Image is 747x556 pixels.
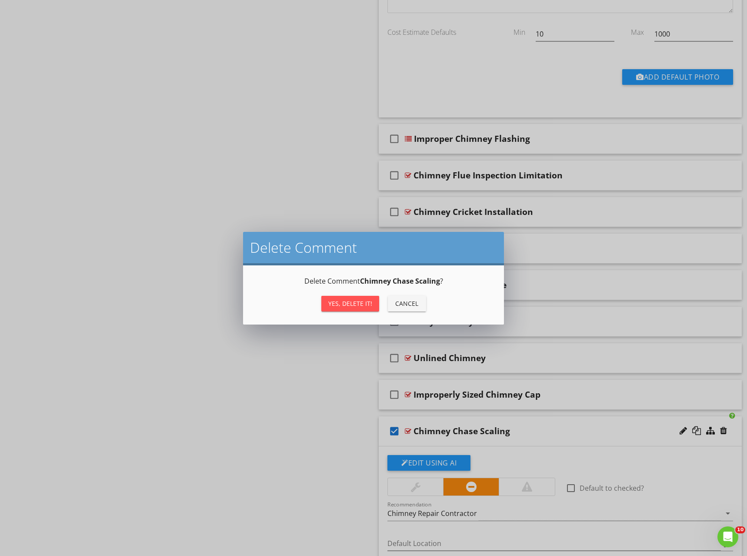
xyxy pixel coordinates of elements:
iframe: Intercom live chat [717,526,738,547]
button: Yes, Delete it! [321,296,379,311]
p: Delete Comment ? [253,276,494,286]
h2: Delete Comment [250,239,497,256]
span: 10 [735,526,745,533]
button: Cancel [388,296,426,311]
div: Cancel [395,299,419,308]
strong: Chimney Chase Scaling [360,276,440,286]
div: Yes, Delete it! [328,299,372,308]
